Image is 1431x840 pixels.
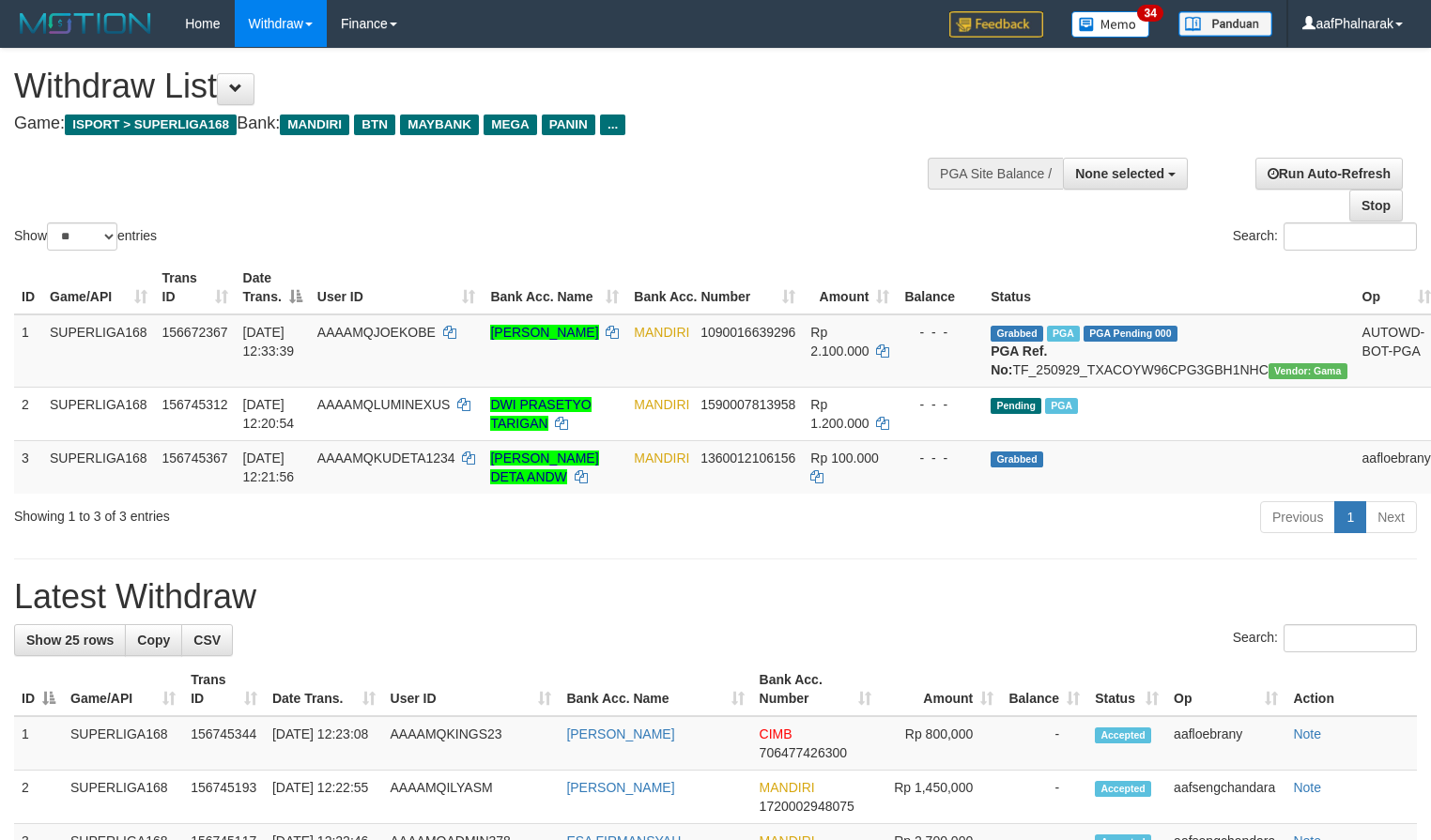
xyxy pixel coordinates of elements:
[14,68,935,105] h1: Withdraw List
[566,726,674,741] a: [PERSON_NAME]
[243,325,295,359] span: [DATE] 12:33:39
[1260,501,1335,533] a: Previous
[1001,771,1087,824] td: -
[1095,781,1151,797] span: Accepted
[626,261,803,314] th: Bank Acc. Number: activate to sort column ascending
[879,771,1002,824] td: Rp 1,450,000
[162,325,228,340] span: 156672367
[1255,158,1403,190] a: Run Auto-Refresh
[383,663,560,716] th: User ID: activate to sort column ascending
[490,397,591,431] a: DWI PRASETYO TARIGAN
[63,716,183,771] td: SUPERLIGA168
[897,261,983,314] th: Balance
[236,261,310,314] th: Date Trans.: activate to sort column descending
[542,115,595,135] span: PANIN
[26,633,114,648] span: Show 25 rows
[383,716,560,771] td: AAAAMQKINGS23
[904,449,976,467] div: - - -
[1233,222,1417,251] label: Search:
[265,716,383,771] td: [DATE] 12:23:08
[42,314,155,388] td: SUPERLIGA168
[14,624,126,656] a: Show 25 rows
[181,624,233,656] a: CSV
[183,716,265,771] td: 156745344
[243,397,295,431] span: [DATE] 12:20:54
[193,633,221,648] span: CSV
[1269,363,1347,379] span: Vendor URL: https://trx31.1velocity.biz
[1087,663,1166,716] th: Status: activate to sort column ascending
[162,397,228,412] span: 156745312
[310,261,484,314] th: User ID: activate to sort column ascending
[280,115,349,135] span: MANDIRI
[490,451,598,484] a: [PERSON_NAME] DETA ANDW
[317,451,455,466] span: AAAAMQKUDETA1234
[383,771,560,824] td: AAAAMQILYASM
[1137,5,1162,22] span: 34
[183,771,265,824] td: 156745193
[1166,663,1285,716] th: Op: activate to sort column ascending
[14,499,582,526] div: Showing 1 to 3 of 3 entries
[1284,624,1417,652] input: Search:
[490,325,598,340] a: [PERSON_NAME]
[559,663,751,716] th: Bank Acc. Name: activate to sort column ascending
[1293,780,1321,795] a: Note
[14,9,157,38] img: MOTION_logo.png
[1166,771,1285,824] td: aafsengchandara
[1293,726,1321,741] a: Note
[1284,222,1417,251] input: Search:
[1334,501,1366,533] a: 1
[600,115,625,135] span: ...
[634,451,689,466] span: MANDIRI
[991,451,1043,467] span: Grabbed
[14,440,42,494] td: 3
[14,115,935,133] h4: Game: Bank:
[1095,727,1151,743] span: Accepted
[1233,624,1417,652] label: Search:
[700,451,795,466] span: Copy 1360012106156 to clipboard
[265,663,383,716] th: Date Trans.: activate to sort column ascending
[162,451,228,466] span: 156745367
[760,799,854,814] span: Copy 1720002948075 to clipboard
[1045,398,1078,414] span: Marked by aafsengchandara
[566,780,674,795] a: [PERSON_NAME]
[14,387,42,440] td: 2
[983,314,1354,388] td: TF_250929_TXACOYW96CPG3GBH1NHC
[183,663,265,716] th: Trans ID: activate to sort column ascending
[949,11,1043,38] img: Feedback.jpg
[14,261,42,314] th: ID
[1349,190,1403,221] a: Stop
[14,222,157,251] label: Show entries
[483,261,626,314] th: Bank Acc. Name: activate to sort column ascending
[752,663,879,716] th: Bank Acc. Number: activate to sort column ascending
[243,451,295,484] span: [DATE] 12:21:56
[14,314,42,388] td: 1
[1365,501,1417,533] a: Next
[317,325,436,340] span: AAAAMQJOEKOBE
[1178,11,1272,37] img: panduan.png
[1001,716,1087,771] td: -
[1001,663,1087,716] th: Balance: activate to sort column ascending
[42,387,155,440] td: SUPERLIGA168
[14,771,63,824] td: 2
[1047,326,1080,342] span: Marked by aafsengchandara
[137,633,170,648] span: Copy
[63,771,183,824] td: SUPERLIGA168
[63,663,183,716] th: Game/API: activate to sort column ascending
[317,397,451,412] span: AAAAMQLUMINEXUS
[634,397,689,412] span: MANDIRI
[810,451,878,466] span: Rp 100.000
[760,780,815,795] span: MANDIRI
[1084,326,1177,342] span: PGA Pending
[810,397,869,431] span: Rp 1.200.000
[42,261,155,314] th: Game/API: activate to sort column ascending
[991,326,1043,342] span: Grabbed
[65,115,237,135] span: ISPORT > SUPERLIGA168
[879,716,1002,771] td: Rp 800,000
[760,745,847,760] span: Copy 706477426300 to clipboard
[634,325,689,340] span: MANDIRI
[47,222,117,251] select: Showentries
[928,158,1063,190] div: PGA Site Balance /
[1285,663,1417,716] th: Action
[1063,158,1188,190] button: None selected
[904,395,976,414] div: - - -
